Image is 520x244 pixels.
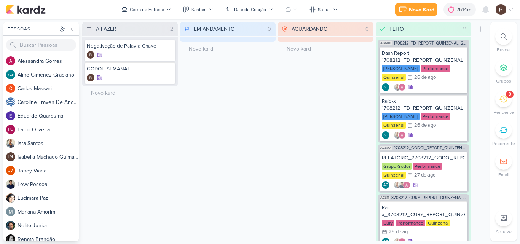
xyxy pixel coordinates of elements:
[382,163,412,170] div: Grupo Godoi
[383,134,388,137] p: AG
[382,65,420,72] div: [PERSON_NAME]
[182,43,274,54] input: + Novo kard
[382,122,406,129] div: Quinzenal
[398,83,406,91] img: Alessandra Gomes
[6,39,76,51] input: Buscar Pessoas
[391,196,467,200] span: 3708212_CURY_REPORT_QUINZENAL_26.08
[392,83,406,91] div: Colaboradores: Iara Santos, Alessandra Gomes
[392,131,406,139] div: Colaboradores: Iara Santos, Alessandra Gomes
[382,220,394,226] div: Cury
[87,43,173,49] div: Negativação de Palavra-Chave
[382,74,406,81] div: Quinzenal
[460,25,470,33] div: 11
[396,220,425,226] div: Performance
[6,152,15,161] div: Isabella Machado Guimarães
[6,56,15,65] img: Alessandra Gomes
[6,180,15,189] img: Levy Pessoa
[389,230,410,234] div: 25 de ago
[265,25,274,33] div: 0
[6,207,15,216] img: Mariana Amorim
[167,25,176,33] div: 2
[380,41,392,45] span: AG600
[6,84,15,93] img: Carlos Massari
[18,153,79,161] div: I s a b e l l a M a c h a d o G u i m a r ã e s
[18,57,79,65] div: A l e s s a n d r a G o m e s
[414,123,436,128] div: 26 de ago
[6,193,15,203] img: Lucimara Paz
[509,91,511,97] div: 8
[394,83,401,91] img: Iara Santos
[6,5,46,14] img: kardz.app
[84,88,176,99] input: + Novo kard
[382,113,420,120] div: [PERSON_NAME]
[413,163,442,170] div: Performance
[490,28,517,53] li: Ctrl + F
[398,131,406,139] img: Alessandra Gomes
[6,234,15,244] img: Renata Brandão
[18,71,79,79] div: A l i n e G i m e n e z G r a c i a n o
[382,204,465,218] div: Raio-x_3708212_CURY_REPORT_QUINZENAL_26.08
[421,113,450,120] div: Performance
[496,78,511,85] p: Grupos
[87,74,94,81] img: Rafael Dornelles
[492,140,515,147] p: Recorrente
[394,181,401,189] img: Iara Santos
[6,221,15,230] img: Nelito Junior
[496,4,506,15] img: Rafael Dornelles
[362,25,372,33] div: 0
[382,155,465,161] div: RELATÓRIO_2708212_GODOI_REPORT_QUINZENAL_28.08
[87,51,94,59] img: Rafael Dornelles
[87,51,94,59] div: Criador(a): Rafael Dornelles
[18,222,79,230] div: N e l i t o J u n i o r
[382,172,406,179] div: Quinzenal
[18,180,79,188] div: L e v y P e s s o a
[392,181,410,189] div: Colaboradores: Iara Santos, Levy Pessoa, Alessandra Gomes
[496,228,512,235] p: Arquivo
[6,139,15,148] img: Iara Santos
[382,83,389,91] div: Criador(a): Aline Gimenez Graciano
[6,111,15,120] img: Eduardo Quaresma
[494,109,514,116] p: Pendente
[87,65,173,72] div: GODOI - SEMANAL
[6,70,15,79] div: Aline Gimenez Graciano
[393,146,467,150] span: 2708212_GODOI_REPORT_QUINZENAL_28.08
[382,131,389,139] div: Aline Gimenez Graciano
[6,125,15,134] div: Fabio Oliveira
[18,112,79,120] div: E d u a r d o Q u a r e s m a
[456,6,474,14] div: 7h14m
[383,86,388,89] p: AG
[426,220,450,226] div: Quinzenal
[382,83,389,91] div: Aline Gimenez Graciano
[18,194,79,202] div: L u c i m a r a P a z
[421,65,450,72] div: Performance
[409,6,434,14] div: Novo Kard
[8,155,13,159] p: IM
[18,167,79,175] div: J o n e y V i a n a
[18,208,79,216] div: M a r i a n a A m o r i m
[6,166,15,175] div: Joney Viana
[6,97,15,107] img: Caroline Traven De Andrade
[398,181,406,189] img: Levy Pessoa
[382,181,389,189] div: Aline Gimenez Graciano
[383,183,388,187] p: AG
[414,173,435,178] div: 27 de ago
[414,75,436,80] div: 26 de ago
[8,73,14,77] p: AG
[382,131,389,139] div: Criador(a): Aline Gimenez Graciano
[87,74,94,81] div: Criador(a): Rafael Dornelles
[382,181,389,189] div: Criador(a): Aline Gimenez Graciano
[403,181,410,189] img: Alessandra Gomes
[8,169,13,173] p: JV
[279,43,372,54] input: + Novo kard
[382,98,465,112] div: Raio-x_ 1708212_TD_REPORT_QUINZENAL_27.08
[497,46,511,53] p: Buscar
[395,3,437,16] button: Novo Kard
[498,171,509,178] p: Email
[18,139,79,147] div: I a r a S a n t o s
[18,235,79,243] div: R e n a t a B r a n d ã o
[18,98,79,106] div: C a r o l i n e T r a v e n D e A n d r a d e
[18,126,79,134] div: F a b i o O l i v e i r a
[394,131,401,139] img: Iara Santos
[6,26,58,32] div: Pessoas
[383,240,388,244] p: AG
